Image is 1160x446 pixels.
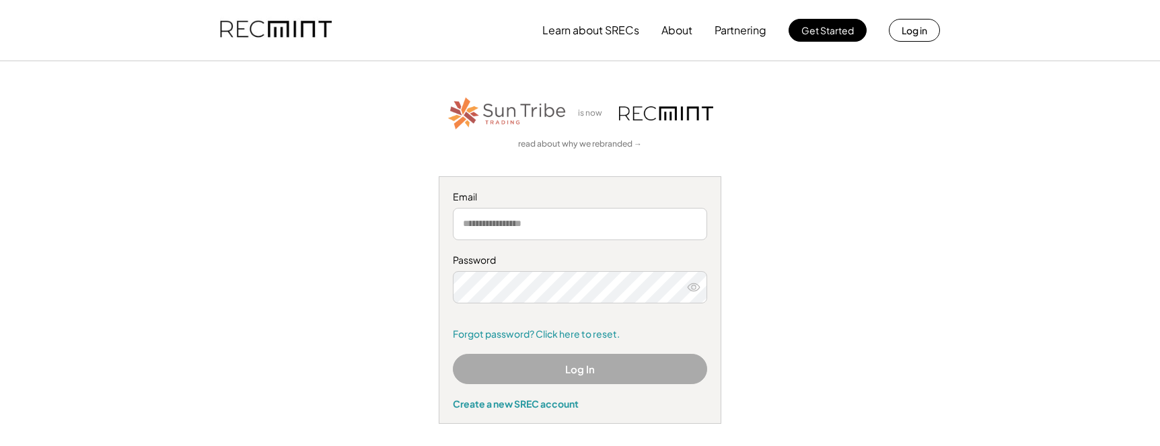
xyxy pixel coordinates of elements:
div: Password [453,254,707,267]
button: Get Started [789,19,867,42]
button: Learn about SRECs [542,17,639,44]
div: is now [575,108,612,119]
button: Partnering [715,17,766,44]
div: Create a new SREC account [453,398,707,410]
img: recmint-logotype%403x.png [220,7,332,53]
a: read about why we rebranded → [518,139,642,150]
button: Log In [453,354,707,384]
button: Log in [889,19,940,42]
a: Forgot password? Click here to reset. [453,328,707,341]
div: Email [453,190,707,204]
img: STT_Horizontal_Logo%2B-%2BColor.png [447,95,568,132]
button: About [661,17,692,44]
img: recmint-logotype%403x.png [619,106,713,120]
